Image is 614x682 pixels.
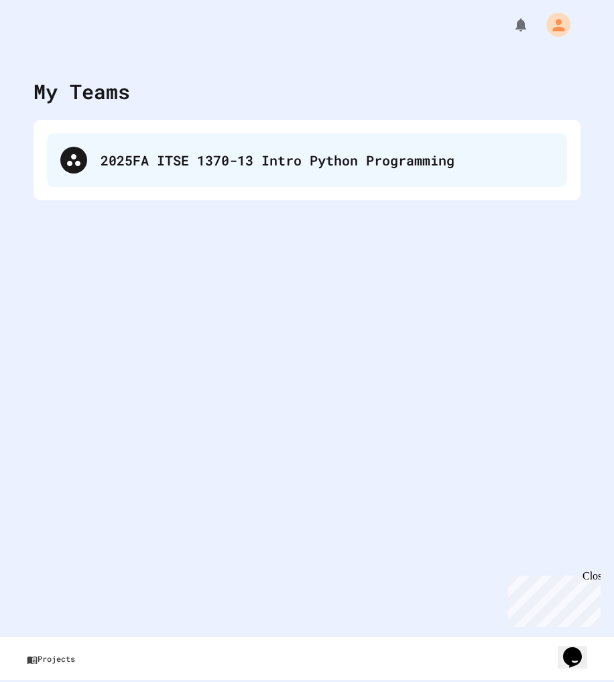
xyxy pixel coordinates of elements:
div: 2025FA ITSE 1370-13 Intro Python Programming [101,150,554,170]
iframe: chat widget [503,570,601,627]
a: Projects [13,644,609,673]
div: My Teams [34,76,130,107]
div: 2025FA ITSE 1370-13 Intro Python Programming [47,133,567,187]
div: My Notifications [488,13,532,36]
div: My Account [532,9,574,40]
iframe: chat widget [558,628,601,669]
div: Chat with us now!Close [5,5,93,85]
